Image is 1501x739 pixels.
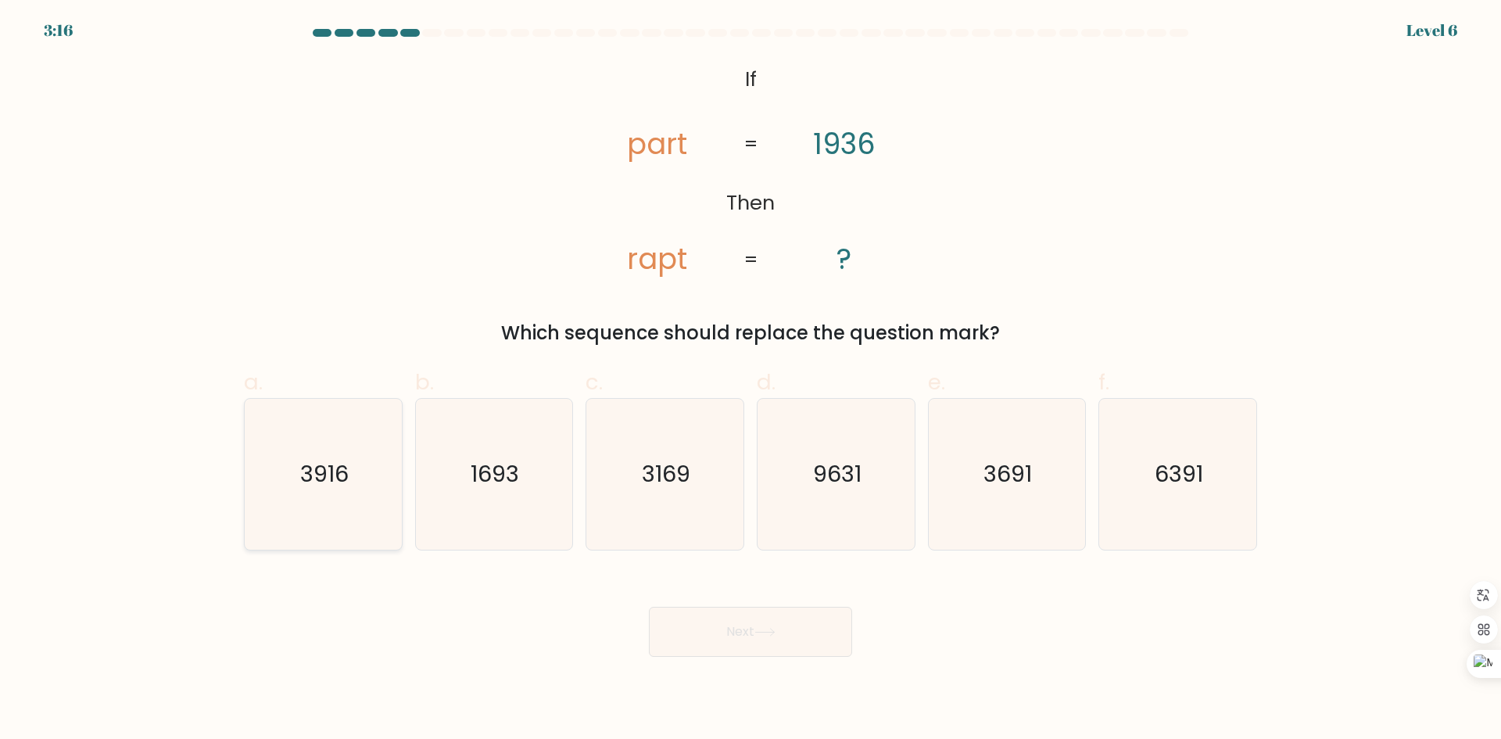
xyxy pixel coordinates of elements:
[253,319,1248,347] div: Which sequence should replace the question mark?
[643,458,691,490] text: 3169
[244,367,263,397] span: a.
[813,124,876,164] tspan: 1936
[571,59,930,282] svg: @import url('[URL][DOMAIN_NAME]);
[627,124,687,164] tspan: part
[649,607,852,657] button: Next
[743,131,758,159] tspan: =
[627,239,687,279] tspan: rapt
[745,65,757,93] tspan: If
[1098,367,1109,397] span: f.
[300,458,349,490] text: 3916
[726,189,775,217] tspan: Then
[757,367,776,397] span: d.
[928,367,945,397] span: e.
[743,246,758,274] tspan: =
[984,458,1033,490] text: 3691
[1155,458,1204,490] text: 6391
[813,458,862,490] text: 9631
[415,367,434,397] span: b.
[471,458,520,490] text: 1693
[1406,19,1457,42] div: Level 6
[586,367,603,397] span: c.
[44,19,73,42] div: 3:16
[836,239,851,279] tspan: ?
